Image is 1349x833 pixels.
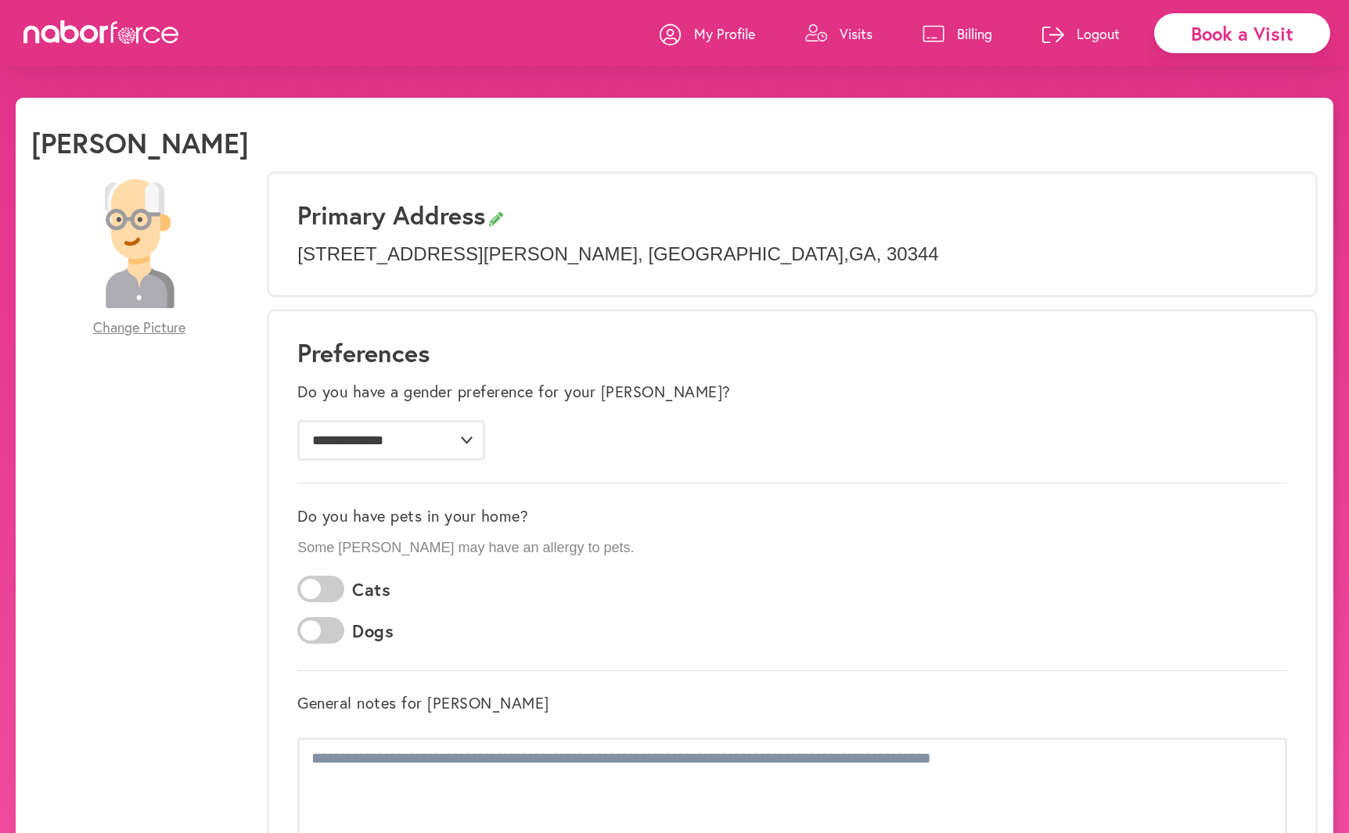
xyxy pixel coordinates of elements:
img: 28479a6084c73c1d882b58007db4b51f.png [75,179,204,308]
p: [STREET_ADDRESS][PERSON_NAME] , [GEOGRAPHIC_DATA] , GA , 30344 [297,243,1287,266]
label: Dogs [352,621,394,641]
label: Do you have a gender preference for your [PERSON_NAME]? [297,382,731,401]
p: Billing [957,24,992,43]
div: Book a Visit [1154,13,1330,53]
p: Some [PERSON_NAME] may have an allergy to pets. [297,540,1287,557]
a: Logout [1042,10,1120,57]
p: Logout [1077,24,1120,43]
h1: [PERSON_NAME] [31,126,249,160]
h3: Primary Address [297,200,1287,230]
label: Cats [352,580,390,600]
label: General notes for [PERSON_NAME] [297,694,549,713]
label: Do you have pets in your home? [297,507,528,526]
span: Change Picture [93,319,185,336]
a: Visits [805,10,872,57]
p: Visits [840,24,872,43]
p: My Profile [694,24,755,43]
h1: Preferences [297,338,1287,368]
a: My Profile [660,10,755,57]
a: Billing [923,10,992,57]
